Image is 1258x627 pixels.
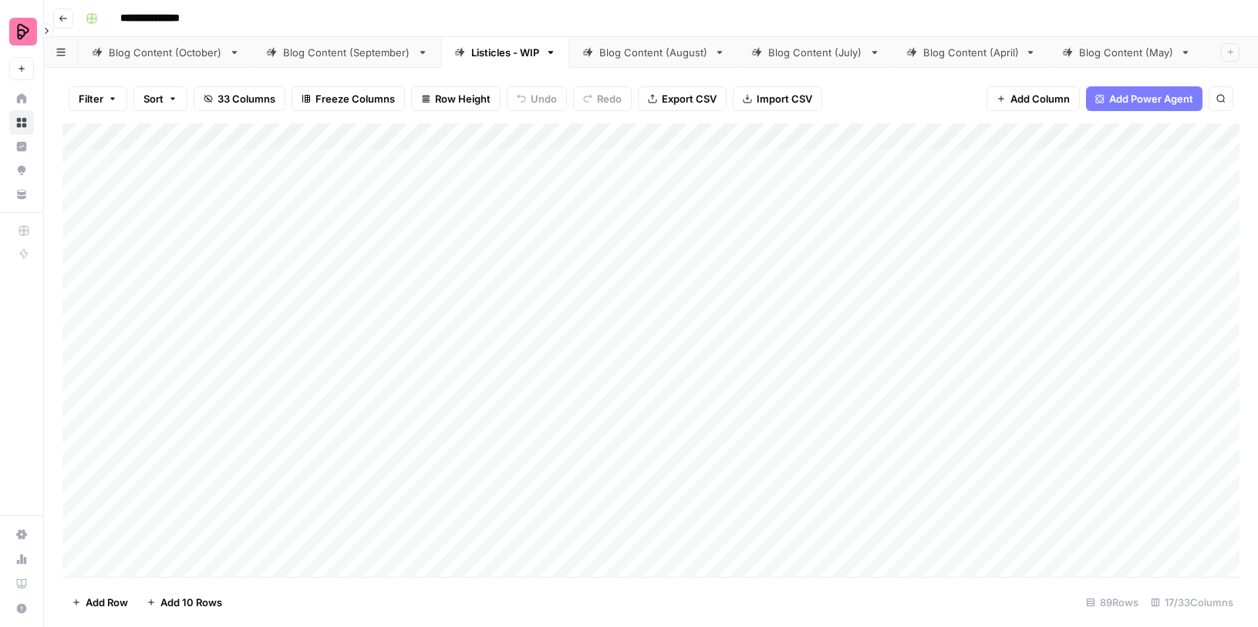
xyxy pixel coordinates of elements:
button: Export CSV [638,86,727,111]
span: Add Column [1010,91,1070,106]
a: Insights [9,134,34,159]
div: Blog Content (April) [923,45,1019,60]
div: Blog Content (August) [599,45,708,60]
img: Preply Logo [9,18,37,46]
div: Blog Content (October) [109,45,223,60]
a: Blog Content (July) [738,37,893,68]
button: Add Row [62,590,137,615]
div: Blog Content (July) [768,45,863,60]
div: Blog Content (September) [283,45,411,60]
span: Undo [531,91,557,106]
span: Freeze Columns [315,91,395,106]
div: 89 Rows [1080,590,1145,615]
a: Listicles - WIP [441,37,569,68]
span: Add 10 Rows [160,595,222,610]
a: Blog Content (October) [79,37,253,68]
span: Add Row [86,595,128,610]
button: Workspace: Preply [9,12,34,51]
span: Row Height [435,91,491,106]
div: 17/33 Columns [1145,590,1239,615]
button: Import CSV [733,86,822,111]
button: Freeze Columns [292,86,405,111]
button: Row Height [411,86,501,111]
a: Home [9,86,34,111]
a: Settings [9,522,34,547]
span: Export CSV [662,91,717,106]
button: Redo [573,86,632,111]
a: Browse [9,110,34,135]
button: Filter [69,86,127,111]
a: Blog Content (May) [1049,37,1204,68]
div: Blog Content (May) [1079,45,1174,60]
a: Blog Content (September) [253,37,441,68]
button: Undo [507,86,567,111]
span: Redo [597,91,622,106]
a: Blog Content (August) [569,37,738,68]
span: Filter [79,91,103,106]
a: Learning Hub [9,571,34,596]
button: Add 10 Rows [137,590,231,615]
span: Sort [143,91,164,106]
button: Sort [133,86,187,111]
span: Import CSV [757,91,812,106]
span: Add Power Agent [1109,91,1193,106]
a: Your Data [9,182,34,207]
a: Usage [9,547,34,571]
button: Add Power Agent [1086,86,1202,111]
button: Help + Support [9,596,34,621]
span: 33 Columns [218,91,275,106]
a: Opportunities [9,158,34,183]
a: Blog Content (April) [893,37,1049,68]
button: 33 Columns [194,86,285,111]
div: Listicles - WIP [471,45,539,60]
button: Add Column [987,86,1080,111]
